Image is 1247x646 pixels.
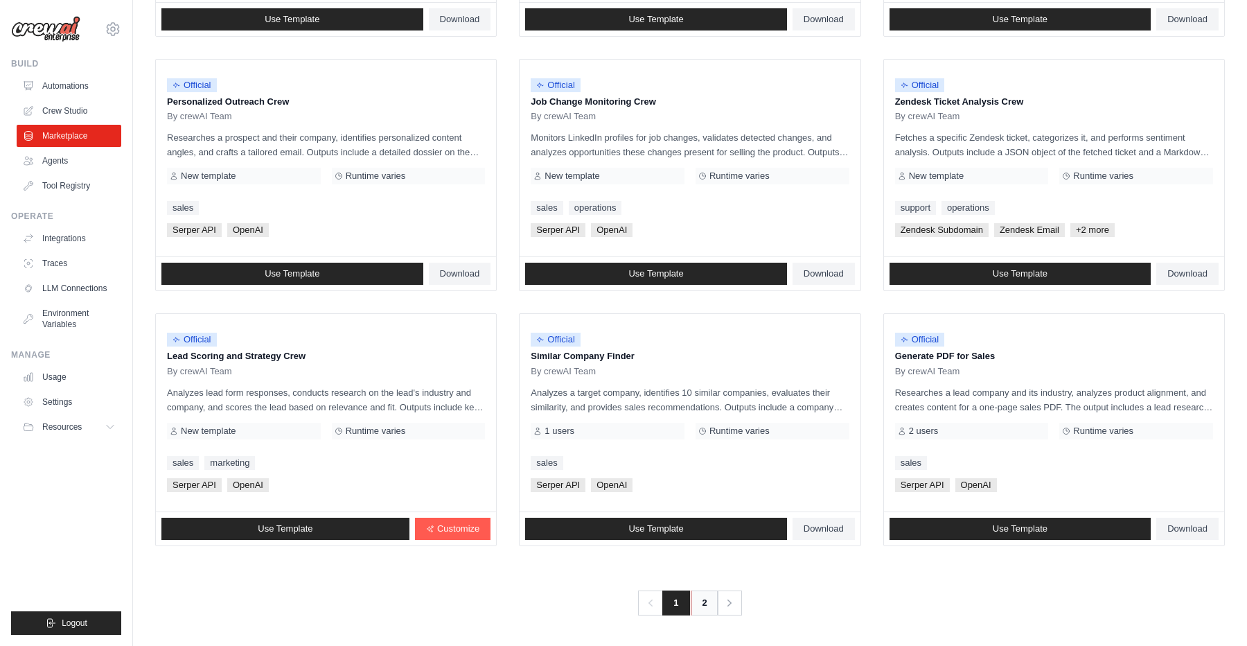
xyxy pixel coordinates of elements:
a: Automations [17,75,121,97]
a: Tool Registry [17,175,121,197]
a: Use Template [525,263,787,285]
a: Environment Variables [17,302,121,335]
span: 2 users [909,426,939,437]
a: sales [895,456,927,470]
span: Download [1167,268,1208,279]
a: sales [167,456,199,470]
span: Use Template [628,268,683,279]
a: Download [793,263,855,285]
p: Analyzes lead form responses, conducts research on the lead's industry and company, and scores th... [167,385,485,414]
span: Use Template [993,523,1047,534]
a: LLM Connections [17,277,121,299]
a: Use Template [161,8,423,30]
span: New template [545,171,599,182]
a: sales [167,201,199,215]
span: Download [1167,523,1208,534]
span: By crewAI Team [531,111,596,122]
a: Download [793,518,855,540]
span: Serper API [167,223,222,237]
span: New template [909,171,964,182]
a: Marketplace [17,125,121,147]
a: Download [1156,263,1219,285]
p: Job Change Monitoring Crew [531,95,849,109]
a: Download [793,8,855,30]
span: Official [895,333,945,347]
span: Runtime varies [709,171,770,182]
span: New template [181,171,236,182]
span: Use Template [993,14,1047,25]
span: +2 more [1070,223,1115,237]
a: operations [569,201,622,215]
span: By crewAI Team [167,111,232,122]
span: Use Template [258,523,312,534]
p: Fetches a specific Zendesk ticket, categorizes it, and performs sentiment analysis. Outputs inclu... [895,130,1213,159]
span: Runtime varies [709,426,770,437]
p: Zendesk Ticket Analysis Crew [895,95,1213,109]
span: OpenAI [591,223,633,237]
button: Logout [11,611,121,635]
span: By crewAI Team [895,366,960,377]
p: Researches a prospect and their company, identifies personalized content angles, and crafts a tai... [167,130,485,159]
a: Use Template [525,8,787,30]
span: Logout [62,618,87,629]
a: Crew Studio [17,100,121,122]
p: Similar Company Finder [531,349,849,363]
span: Resources [42,421,82,433]
span: Download [804,14,844,25]
span: Official [167,333,217,347]
span: Use Template [628,14,683,25]
span: Download [440,14,480,25]
div: Operate [11,211,121,222]
a: Use Template [525,518,787,540]
span: Serper API [167,478,222,492]
a: Settings [17,391,121,413]
span: OpenAI [955,478,997,492]
span: By crewAI Team [167,366,232,377]
span: Serper API [531,478,585,492]
a: sales [531,201,563,215]
span: 1 [662,591,689,616]
span: Runtime varies [346,171,406,182]
a: marketing [204,456,255,470]
span: Download [440,268,480,279]
a: operations [941,201,995,215]
a: Customize [415,518,490,540]
a: Download [429,263,491,285]
span: New template [181,426,236,437]
span: OpenAI [591,478,633,492]
span: By crewAI Team [531,366,596,377]
span: Use Template [628,523,683,534]
span: OpenAI [227,223,269,237]
span: By crewAI Team [895,111,960,122]
div: Build [11,58,121,69]
span: Download [804,523,844,534]
a: Download [429,8,491,30]
img: Logo [11,16,80,42]
a: Use Template [890,518,1151,540]
a: 2 [691,591,718,616]
a: Use Template [161,263,423,285]
span: Customize [437,523,479,534]
span: Use Template [265,268,319,279]
p: Analyzes a target company, identifies 10 similar companies, evaluates their similarity, and provi... [531,385,849,414]
a: Download [1156,518,1219,540]
span: Use Template [265,14,319,25]
span: Download [1167,14,1208,25]
span: Download [804,268,844,279]
a: Traces [17,252,121,274]
a: sales [531,456,563,470]
span: Official [167,78,217,92]
a: Use Template [890,263,1151,285]
p: Monitors LinkedIn profiles for job changes, validates detected changes, and analyzes opportunitie... [531,130,849,159]
span: OpenAI [227,478,269,492]
span: Runtime varies [1073,171,1133,182]
span: Zendesk Email [994,223,1065,237]
a: Usage [17,366,121,388]
span: 1 users [545,426,574,437]
a: Download [1156,8,1219,30]
span: Runtime varies [346,426,406,437]
p: Generate PDF for Sales [895,349,1213,363]
p: Lead Scoring and Strategy Crew [167,349,485,363]
a: Use Template [161,518,409,540]
span: Official [531,78,581,92]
